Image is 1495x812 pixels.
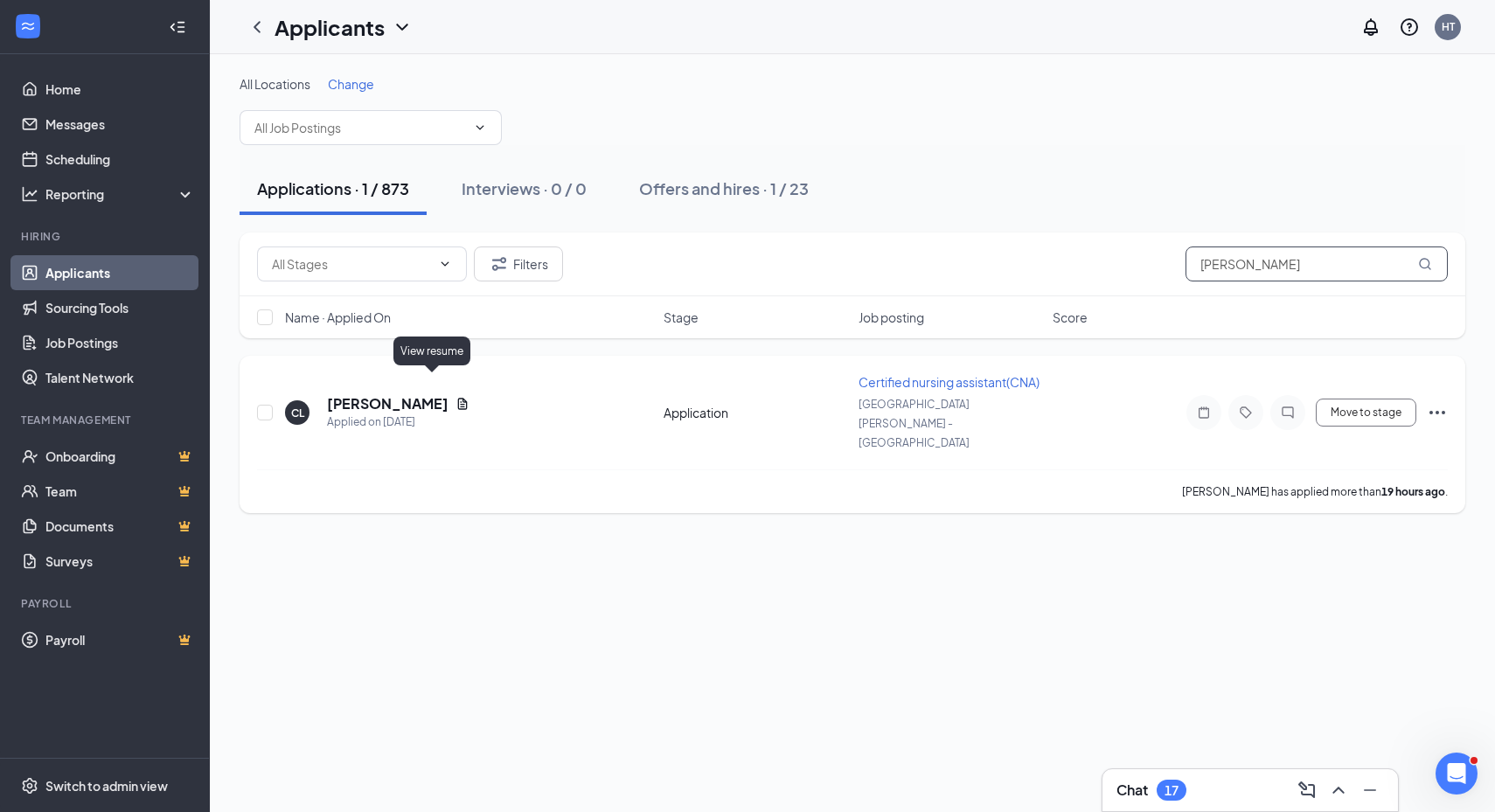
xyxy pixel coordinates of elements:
a: Home [45,72,195,107]
svg: Analysis [21,185,38,203]
svg: ChevronDown [392,17,413,38]
a: Applicants [45,255,195,290]
div: 17 [1165,783,1179,798]
button: ChevronUp [1325,776,1352,804]
span: Job posting [859,309,924,326]
h3: Chat [1116,781,1148,800]
svg: Tag [1235,406,1256,420]
svg: ChevronLeft [247,17,268,38]
div: Interviews · 0 / 0 [462,177,587,199]
svg: Minimize [1359,780,1380,801]
svg: ChevronUp [1328,780,1349,801]
a: Job Postings [45,325,195,360]
svg: Ellipses [1427,402,1448,423]
p: [PERSON_NAME] has applied more than . [1182,484,1448,499]
svg: ChatInactive [1277,406,1298,420]
svg: Document [455,397,469,411]
svg: Settings [21,777,38,795]
input: All Stages [272,254,431,274]
div: Applications · 1 / 873 [257,177,409,199]
button: Filter Filters [474,246,563,281]
svg: ComposeMessage [1297,780,1318,801]
div: HT [1442,19,1455,34]
div: Team Management [21,413,191,427]
a: SurveysCrown [45,544,195,579]
a: PayrollCrown [45,622,195,657]
a: Talent Network [45,360,195,395]
button: Minimize [1356,776,1384,804]
div: CL [291,406,304,420]
svg: ChevronDown [438,257,452,271]
div: Application [664,404,848,421]
span: [GEOGRAPHIC_DATA][PERSON_NAME] - [GEOGRAPHIC_DATA] [859,398,970,449]
svg: Filter [489,253,510,274]
a: TeamCrown [45,474,195,509]
a: DocumentsCrown [45,509,195,544]
b: 19 hours ago [1381,485,1445,498]
div: Applied on [DATE] [327,413,469,431]
span: Name · Applied On [285,309,391,326]
div: Hiring [21,229,191,244]
a: Scheduling [45,142,195,177]
svg: Collapse [169,18,186,36]
div: Switch to admin view [45,777,168,795]
button: Move to stage [1316,399,1416,427]
svg: MagnifyingGlass [1418,257,1432,271]
svg: Note [1193,406,1214,420]
span: Stage [664,309,699,326]
input: All Job Postings [254,118,466,137]
input: Search in applications [1186,246,1448,281]
svg: WorkstreamLogo [19,17,37,35]
h5: [PERSON_NAME] [327,394,448,413]
div: Reporting [45,185,196,203]
span: Score [1053,309,1088,326]
svg: QuestionInfo [1399,17,1420,38]
svg: ChevronDown [473,121,487,135]
iframe: Intercom live chat [1436,753,1478,795]
a: OnboardingCrown [45,439,195,474]
div: Offers and hires · 1 / 23 [639,177,809,199]
span: Certified nursing assistant(CNA) [859,374,1040,390]
span: All Locations [240,76,310,92]
button: ComposeMessage [1293,776,1321,804]
span: Change [328,76,374,92]
a: Messages [45,107,195,142]
a: Sourcing Tools [45,290,195,325]
div: Payroll [21,596,191,611]
div: View resume [393,337,470,365]
svg: Notifications [1360,17,1381,38]
h1: Applicants [275,12,385,42]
